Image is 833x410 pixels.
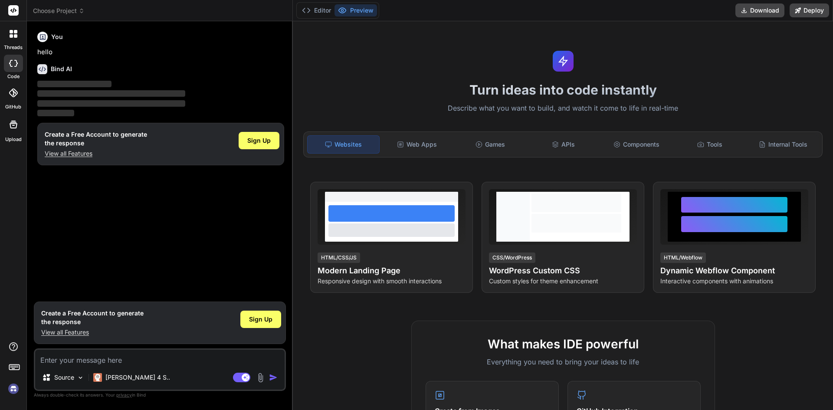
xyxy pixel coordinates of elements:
[93,373,102,382] img: Claude 4 Sonnet
[298,4,335,16] button: Editor
[660,265,808,277] h4: Dynamic Webflow Component
[5,136,22,143] label: Upload
[45,149,147,158] p: View all Features
[249,315,272,324] span: Sign Up
[256,373,266,383] img: attachment
[247,136,271,145] span: Sign Up
[426,335,701,353] h2: What makes IDE powerful
[489,265,637,277] h4: WordPress Custom CSS
[269,373,278,382] img: icon
[51,33,63,41] h6: You
[34,391,286,399] p: Always double-check its answers. Your in Bind
[747,135,819,154] div: Internal Tools
[6,381,21,396] img: signin
[455,135,526,154] div: Games
[41,309,144,326] h1: Create a Free Account to generate the response
[381,135,453,154] div: Web Apps
[33,7,85,15] span: Choose Project
[790,3,829,17] button: Deploy
[318,277,466,285] p: Responsive design with smooth interactions
[37,47,284,57] p: hello
[37,100,185,107] span: ‌
[674,135,746,154] div: Tools
[5,103,21,111] label: GitHub
[51,65,72,73] h6: Bind AI
[298,103,828,114] p: Describe what you want to build, and watch it come to life in real-time
[298,82,828,98] h1: Turn ideas into code instantly
[116,392,132,397] span: privacy
[7,73,20,80] label: code
[489,277,637,285] p: Custom styles for theme enhancement
[4,44,23,51] label: threads
[41,328,144,337] p: View all Features
[37,81,112,87] span: ‌
[335,4,377,16] button: Preview
[54,373,74,382] p: Source
[528,135,599,154] div: APIs
[105,373,170,382] p: [PERSON_NAME] 4 S..
[660,253,706,263] div: HTML/Webflow
[426,357,701,367] p: Everything you need to bring your ideas to life
[601,135,672,154] div: Components
[45,130,147,148] h1: Create a Free Account to generate the response
[318,253,360,263] div: HTML/CSS/JS
[37,90,185,97] span: ‌
[660,277,808,285] p: Interactive components with animations
[735,3,784,17] button: Download
[318,265,466,277] h4: Modern Landing Page
[37,110,74,116] span: ‌
[77,374,84,381] img: Pick Models
[489,253,535,263] div: CSS/WordPress
[307,135,380,154] div: Websites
